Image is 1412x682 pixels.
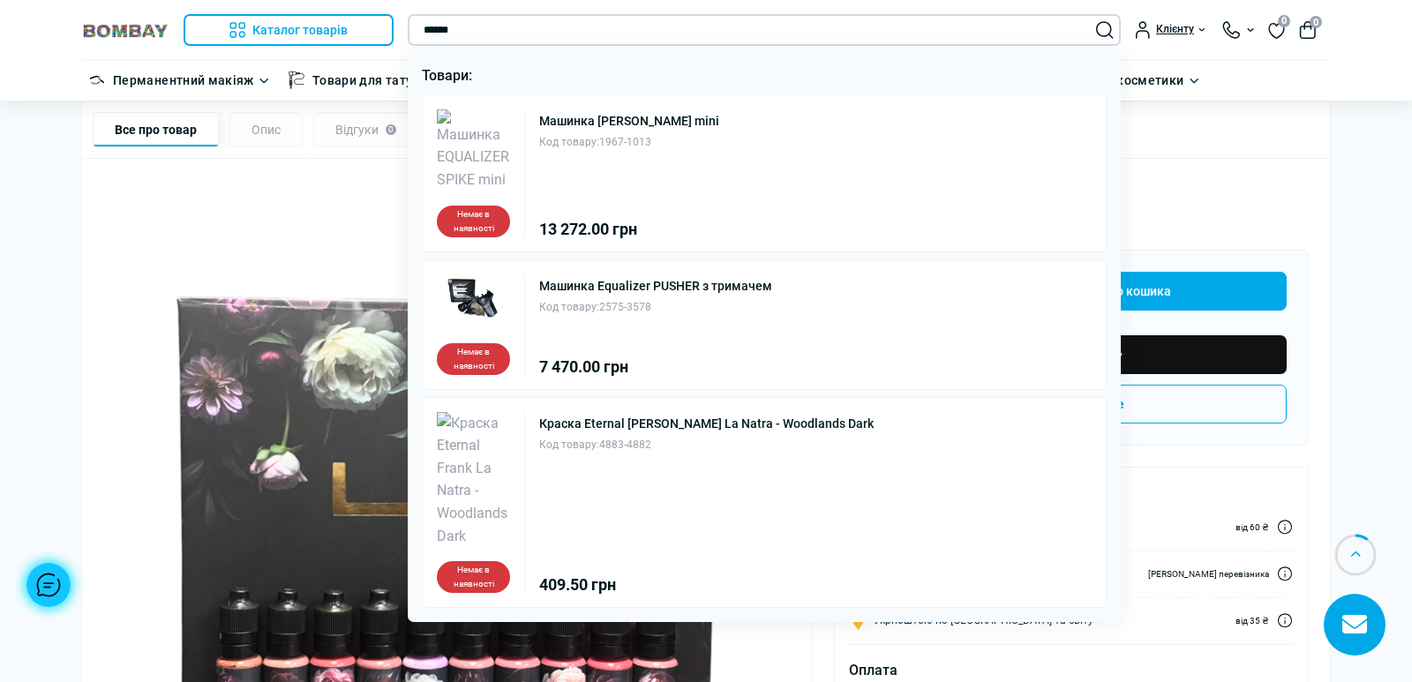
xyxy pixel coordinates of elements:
div: 1967-1013 [539,134,719,151]
img: Машинка EQUALIZER SPIKE mini [437,109,510,191]
button: 0 [1299,21,1317,39]
button: Каталог товарів [184,14,394,46]
p: Товари: [422,64,1107,87]
div: Немає в наявності [437,206,510,237]
img: BOMBAY [81,22,169,39]
a: Товари для тату [312,71,412,90]
span: 0 [1310,16,1322,28]
div: Немає в наявності [437,343,510,375]
div: 7 470.00 грн [539,359,772,375]
div: 4883-4882 [539,437,874,453]
div: 409.50 грн [539,577,874,593]
div: Немає в наявності [437,561,510,593]
a: Машинка Equalizer PUSHER з тримачем [539,280,772,292]
a: 0 [1268,20,1285,40]
span: Код товару: [539,301,599,313]
img: Товари для тату [288,71,305,89]
div: 13 272.00 грн [539,221,719,237]
img: Краска Eternal Frank La Natra - Woodlands Dark [437,412,510,548]
a: Краска Eternal [PERSON_NAME] La Natra - Woodlands Dark [539,417,874,430]
a: Машинка [PERSON_NAME] mini [539,115,719,127]
div: 2575-3578 [539,299,772,316]
img: Машинка Equalizer PUSHER з тримачем [447,274,501,329]
button: Search [1096,21,1114,39]
a: Перманентний макіяж [113,71,254,90]
img: Перманентний макіяж [88,71,106,89]
span: Код товару: [539,438,599,451]
span: 0 [1278,15,1290,27]
span: Код товару: [539,136,599,148]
